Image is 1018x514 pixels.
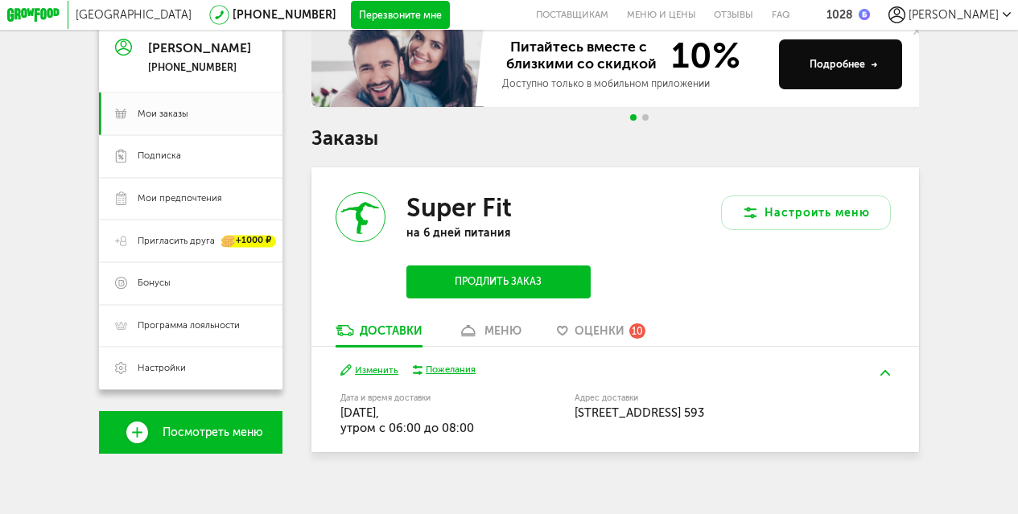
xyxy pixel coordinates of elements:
[99,347,282,389] a: Настройки
[413,364,476,376] button: Пожелания
[138,192,222,205] span: Мои предпочтения
[311,130,919,148] h1: Заказы
[502,76,768,91] div: Доступно только в мобильном приложении
[163,426,263,439] span: Посмотреть меню
[360,324,422,338] div: Доставки
[138,277,171,290] span: Бонусы
[779,39,902,88] button: Подробнее
[138,150,181,162] span: Подписка
[99,220,282,262] a: Пригласить друга +1000 ₽
[340,405,474,435] span: [DATE], утром c 06:00 до 08:00
[630,114,637,121] span: Go to slide 1
[99,262,282,305] a: Бонусы
[575,394,839,402] label: Адрес доставки
[880,370,890,376] img: arrow-up-green.5eb5f82.svg
[138,319,240,332] span: Программа лояльности
[222,235,276,247] div: +1000 ₽
[148,61,251,74] div: [PHONE_NUMBER]
[642,114,649,121] span: Go to slide 2
[406,226,590,240] p: на 6 дней питания
[629,323,645,339] div: 10
[661,39,740,74] span: 10%
[99,178,282,220] a: Мои предпочтения
[550,323,653,346] a: Оценки 10
[351,1,450,29] button: Перезвоните мне
[502,39,661,74] span: Питайтесь вместе с близкими со скидкой
[340,364,398,376] button: Изменить
[148,41,251,56] div: [PERSON_NAME]
[76,8,192,22] span: [GEOGRAPHIC_DATA]
[909,8,999,22] span: [PERSON_NAME]
[138,362,186,375] span: Настройки
[451,323,528,346] a: меню
[484,324,521,338] div: меню
[826,8,853,22] div: 1028
[99,135,282,178] a: Подписка
[311,22,488,106] img: family-banner.579af9d.jpg
[575,405,704,420] span: [STREET_ADDRESS] 593
[99,93,282,135] a: Мои заказы
[406,192,512,223] h3: Super Fit
[340,394,502,402] label: Дата и время доставки
[426,364,476,376] div: Пожелания
[138,235,215,248] span: Пригласить друга
[721,195,891,229] button: Настроить меню
[575,324,624,338] span: Оценки
[233,8,336,22] a: [PHONE_NUMBER]
[328,323,429,346] a: Доставки
[406,265,590,298] button: Продлить заказ
[99,305,282,347] a: Программа лояльности
[99,411,282,454] a: Посмотреть меню
[859,9,870,20] img: bonus_b.cdccf46.png
[810,57,878,72] div: Подробнее
[138,108,188,121] span: Мои заказы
